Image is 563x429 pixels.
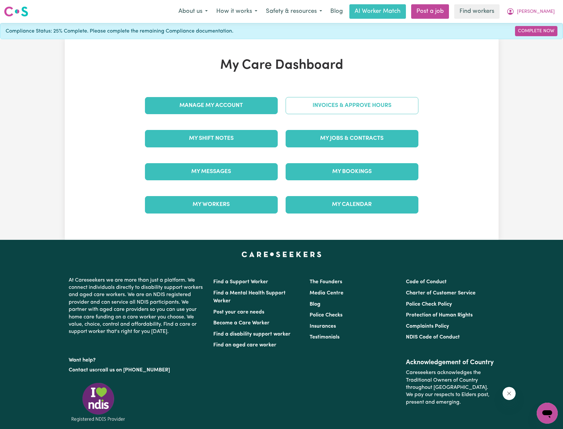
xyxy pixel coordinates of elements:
[349,4,406,19] a: AI Worker Match
[213,279,268,285] a: Find a Support Worker
[406,302,452,307] a: Police Check Policy
[286,97,418,114] a: Invoices & Approve Hours
[213,320,270,326] a: Become a Care Worker
[100,367,170,373] a: call us on [PHONE_NUMBER]
[174,5,212,18] button: About us
[286,196,418,213] a: My Calendar
[310,302,320,307] a: Blog
[4,4,28,19] a: Careseekers logo
[141,58,422,73] h1: My Care Dashboard
[6,27,233,35] span: Compliance Status: 25% Complete. Please complete the remaining Compliance documentation.
[310,335,340,340] a: Testimonials
[503,387,516,400] iframe: Close message
[213,310,264,315] a: Post your care needs
[310,279,342,285] a: The Founders
[4,6,28,17] img: Careseekers logo
[145,196,278,213] a: My Workers
[4,5,40,10] span: Need any help?
[406,335,460,340] a: NDIS Code of Conduct
[69,364,205,376] p: or
[537,403,558,424] iframe: Button to launch messaging window
[515,26,557,36] a: Complete Now
[406,366,494,409] p: Careseekers acknowledges the Traditional Owners of Country throughout [GEOGRAPHIC_DATA]. We pay o...
[145,130,278,147] a: My Shift Notes
[286,163,418,180] a: My Bookings
[286,130,418,147] a: My Jobs & Contracts
[406,279,447,285] a: Code of Conduct
[69,274,205,338] p: At Careseekers we are more than just a platform. We connect individuals directly to disability su...
[145,163,278,180] a: My Messages
[310,313,342,318] a: Police Checks
[212,5,262,18] button: How it works
[213,342,276,348] a: Find an aged care worker
[502,5,559,18] button: My Account
[406,313,473,318] a: Protection of Human Rights
[310,324,336,329] a: Insurances
[213,332,291,337] a: Find a disability support worker
[69,367,95,373] a: Contact us
[310,290,343,296] a: Media Centre
[145,97,278,114] a: Manage My Account
[454,4,500,19] a: Find workers
[242,252,321,257] a: Careseekers home page
[262,5,326,18] button: Safety & resources
[69,354,205,364] p: Want help?
[213,290,286,304] a: Find a Mental Health Support Worker
[517,8,555,15] span: [PERSON_NAME]
[326,4,347,19] a: Blog
[69,382,128,423] img: Registered NDIS provider
[406,324,449,329] a: Complaints Policy
[411,4,449,19] a: Post a job
[406,359,494,366] h2: Acknowledgement of Country
[406,290,476,296] a: Charter of Customer Service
